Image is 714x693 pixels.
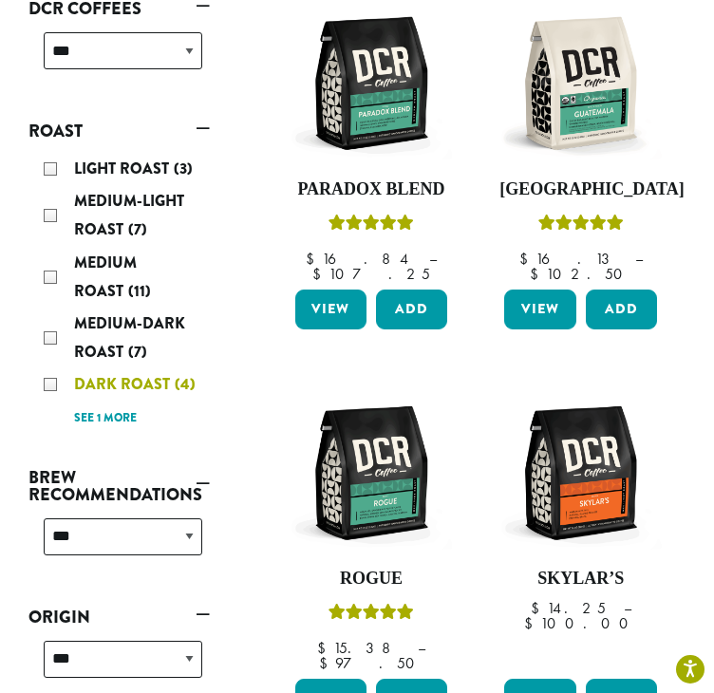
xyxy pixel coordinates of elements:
bdi: 102.50 [530,264,631,284]
div: Rated 5.00 out of 5 [329,212,414,240]
a: See 1 more [74,409,137,428]
div: Brew Recommendations [28,511,210,578]
div: Rated 5.00 out of 5 [329,601,414,629]
span: $ [319,653,335,673]
span: $ [312,264,329,284]
button: Add [376,290,447,329]
span: Medium-Light Roast [74,190,184,240]
bdi: 15.38 [317,638,400,658]
a: Brew Recommendations [28,461,210,511]
button: Add [586,290,657,329]
span: Medium Roast [74,252,137,302]
span: (3) [174,158,193,179]
span: – [418,638,425,658]
h4: Rogue [291,569,453,590]
h4: Skylar’s [499,569,662,590]
bdi: 97.50 [319,653,423,673]
img: DCR-12oz-FTO-Guatemala-Stock-scaled.png [499,2,662,164]
a: View [295,290,366,329]
span: Dark Roast [74,373,175,395]
span: $ [519,249,535,269]
a: Origin [28,601,210,633]
img: DCR-12oz-Skylars-Stock-scaled.png [499,392,662,554]
bdi: 16.13 [519,249,617,269]
a: View [504,290,575,329]
h4: Paradox Blend [291,179,453,200]
span: $ [317,638,333,658]
span: $ [306,249,322,269]
a: [GEOGRAPHIC_DATA]Rated 5.00 out of 5 [499,2,662,281]
div: Rated 5.00 out of 5 [538,212,624,240]
bdi: 100.00 [524,613,637,633]
span: (11) [128,280,151,302]
img: DCR-12oz-Paradox-Blend-Stock-scaled.png [291,2,453,164]
span: (4) [175,373,196,395]
span: (7) [128,218,147,240]
a: RogueRated 5.00 out of 5 [291,392,453,671]
span: – [429,249,437,269]
div: Roast [28,147,210,439]
div: DCR Coffees [28,25,210,92]
span: (7) [128,341,147,363]
span: Medium-Dark Roast [74,312,185,363]
img: DCR-12oz-Rogue-Stock-scaled.png [291,392,453,554]
a: Paradox BlendRated 5.00 out of 5 [291,2,453,281]
a: Skylar’s [499,392,662,671]
span: – [635,249,643,269]
span: – [624,598,631,618]
bdi: 14.25 [531,598,606,618]
h4: [GEOGRAPHIC_DATA] [499,179,662,200]
span: $ [531,598,547,618]
span: Light Roast [74,158,174,179]
span: $ [524,613,540,633]
span: $ [530,264,546,284]
bdi: 16.84 [306,249,411,269]
bdi: 107.25 [312,264,430,284]
a: Roast [28,115,210,147]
